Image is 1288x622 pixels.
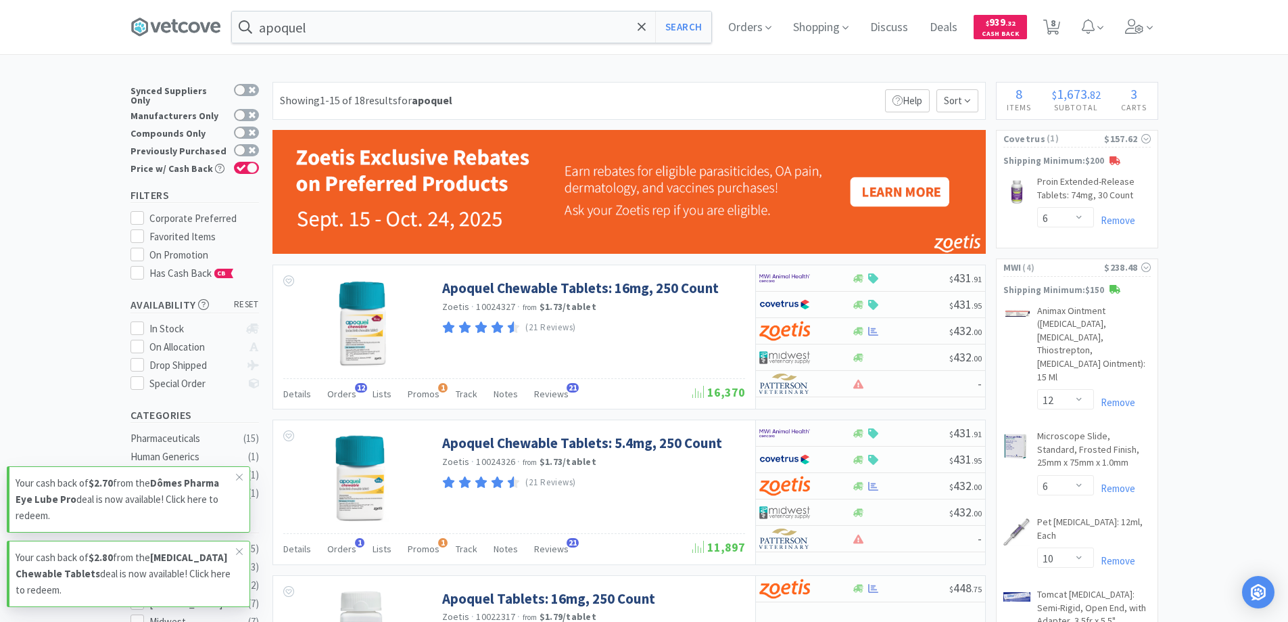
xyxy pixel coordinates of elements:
[327,543,356,555] span: Orders
[523,613,538,622] span: from
[865,22,913,34] a: Discuss
[1037,430,1151,475] a: Microscope Slide, Standard, Frosted Finish, 25mm x 75mm x 1.0mm
[692,539,745,555] span: 11,897
[1052,88,1057,102] span: $
[978,376,982,391] span: -
[1005,19,1016,28] span: . 32
[456,388,477,400] span: Track
[949,270,982,286] span: 431
[949,323,982,338] span: 432
[280,92,452,110] div: Showing 1-15 of 18 results
[1037,305,1151,390] a: Animax Ointment ([MEDICAL_DATA], [MEDICAL_DATA], Thiostrepton, [MEDICAL_DATA] Ointment): 15 Ml
[243,577,259,594] div: ( 12 )
[243,430,259,447] div: ( 15 )
[1003,309,1030,317] img: c3f685acf0f7416b8c45b6554a4ef553_17964.png
[567,538,579,548] span: 21
[949,327,953,337] span: $
[494,543,518,555] span: Notes
[442,434,722,452] a: Apoquel Chewable Tablets: 5.4mg, 250 Count
[1016,85,1022,102] span: 8
[523,303,538,312] span: from
[149,247,259,263] div: On Promotion
[476,301,515,313] span: 10024327
[1021,261,1104,275] span: ( 4 )
[130,407,259,423] h5: Categories
[759,321,810,341] img: a673e5ab4e5e497494167fe422e9a3ab.png
[949,301,953,311] span: $
[972,429,982,439] span: . 91
[438,538,448,548] span: 1
[149,229,259,245] div: Favorited Items
[525,476,576,490] p: (21 Reviews)
[523,458,538,467] span: from
[759,294,810,315] img: 77fca1acd8b6420a9015268ca798ef17_1.png
[1003,518,1030,546] img: 00fc48db267e475595f45fcf61a847c7_2007.png
[16,475,236,524] p: Your cash back of from the deal is now available! Click here to redeem.
[885,89,930,112] p: Help
[972,508,982,518] span: . 00
[1003,432,1028,460] img: 1f4bd0730298401faeba92404134b467_257892.png
[1003,260,1022,275] span: MWI
[89,476,113,489] strong: $2.70
[517,301,520,313] span: ·
[149,321,239,337] div: In Stock
[972,584,982,594] span: . 75
[130,84,227,105] div: Synced Suppliers Only
[949,504,982,520] span: 432
[442,590,655,608] a: Apoquel Tablets: 16mg, 250 Count
[1041,87,1111,101] div: .
[525,321,576,335] p: (21 Reviews)
[1057,85,1087,102] span: 1,673
[1090,88,1101,102] span: 82
[1130,85,1137,102] span: 3
[408,388,439,400] span: Promos
[759,449,810,470] img: 77fca1acd8b6420a9015268ca798ef17_1.png
[949,478,982,493] span: 432
[283,543,311,555] span: Details
[972,353,982,363] span: . 00
[949,353,953,363] span: $
[442,456,470,468] a: Zoetis
[442,279,719,297] a: Apoquel Chewable Tablets: 16mg, 250 Count
[997,101,1042,114] h4: Items
[16,550,236,598] p: Your cash back of from the deal is now available! Click here to redeem.
[1094,214,1135,227] a: Remove
[149,267,234,280] span: Has Cash Back
[130,144,227,156] div: Previously Purchased
[986,19,989,28] span: $
[471,301,474,313] span: ·
[997,154,1158,169] p: Shipping Minimum: $200
[949,274,953,284] span: $
[759,268,810,288] img: f6b2451649754179b5b4e0c70c3f7cb0_2.png
[248,485,259,502] div: ( 1 )
[759,529,810,549] img: f5e969b455434c6296c6d81ef179fa71_3.png
[248,449,259,465] div: ( 1 )
[317,279,405,367] img: d61305e8546f4588bbb19a4daacce902_401918.png
[494,388,518,400] span: Notes
[534,388,569,400] span: Reviews
[1038,23,1066,35] a: 8
[130,449,240,465] div: Human Generics
[540,456,596,468] strong: $1.73 / tablet
[149,376,239,392] div: Special Order
[949,451,982,467] span: 431
[1242,576,1274,608] div: Open Intercom Messenger
[949,296,982,312] span: 431
[759,423,810,443] img: f6b2451649754179b5b4e0c70c3f7cb0_2.png
[283,388,311,400] span: Details
[149,357,239,374] div: Drop Shipped
[972,301,982,311] span: . 95
[1094,396,1135,409] a: Remove
[373,543,391,555] span: Lists
[232,12,711,43] input: Search by item, sku, manufacturer, ingredient, size...
[1094,482,1135,495] a: Remove
[1094,554,1135,567] a: Remove
[949,429,953,439] span: $
[327,388,356,400] span: Orders
[215,269,229,277] span: CB
[1045,132,1104,146] span: ( 1 )
[936,89,978,112] span: Sort
[130,297,259,313] h5: Availability
[130,187,259,203] h5: Filters
[759,347,810,368] img: 4dd14cff54a648ac9e977f0c5da9bc2e_5.png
